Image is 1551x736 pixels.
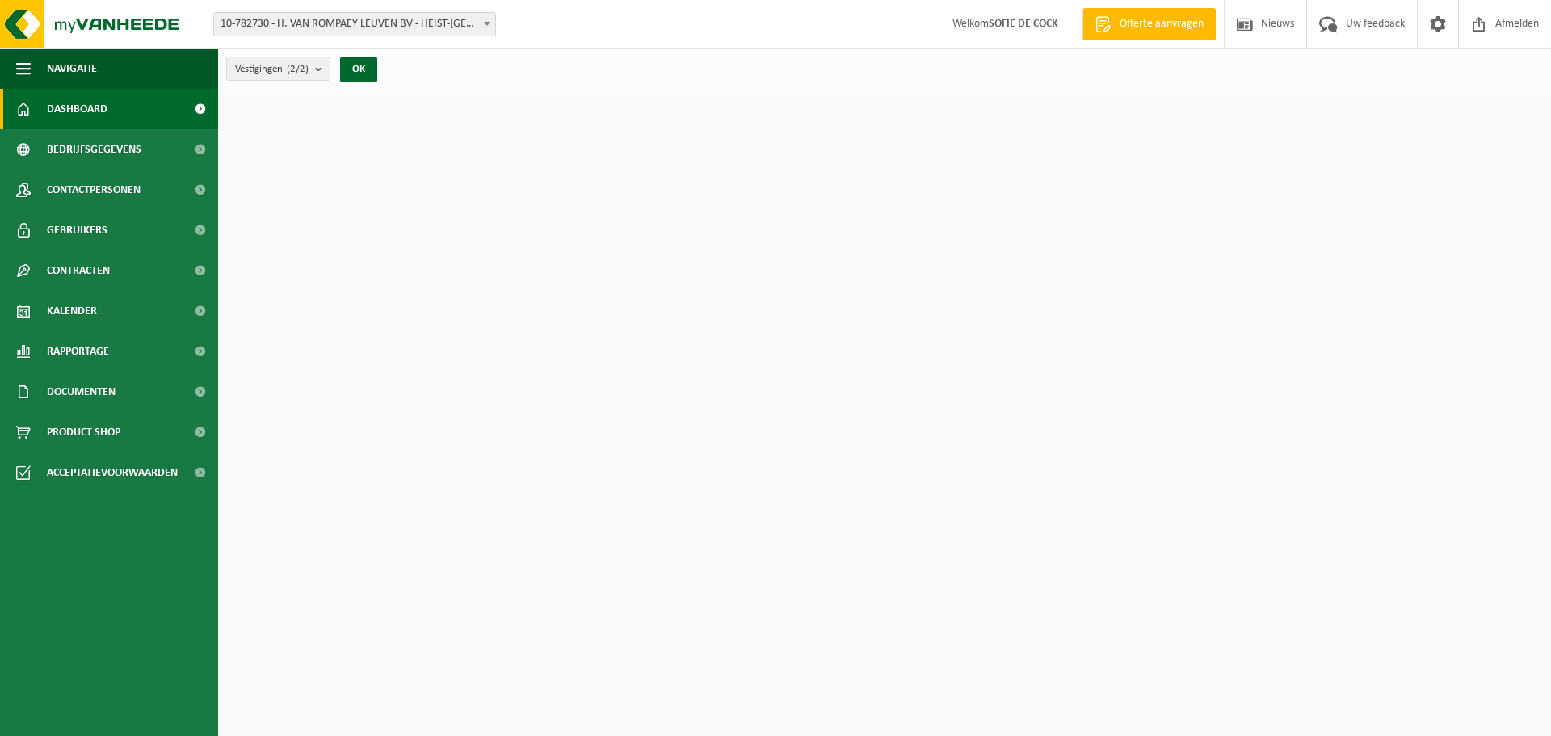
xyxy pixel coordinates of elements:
[47,250,110,291] span: Contracten
[47,129,141,170] span: Bedrijfsgegevens
[47,210,107,250] span: Gebruikers
[47,372,116,412] span: Documenten
[47,89,107,129] span: Dashboard
[340,57,377,82] button: OK
[1082,8,1216,40] a: Offerte aanvragen
[235,57,309,82] span: Vestigingen
[47,170,141,210] span: Contactpersonen
[287,64,309,74] count: (2/2)
[47,48,97,89] span: Navigatie
[1116,16,1208,32] span: Offerte aanvragen
[47,452,178,493] span: Acceptatievoorwaarden
[226,57,330,81] button: Vestigingen(2/2)
[213,12,496,36] span: 10-782730 - H. VAN ROMPAEY LEUVEN BV - HEIST-OP-DEN-BERG
[989,18,1058,30] strong: SOFIE DE COCK
[214,13,495,36] span: 10-782730 - H. VAN ROMPAEY LEUVEN BV - HEIST-OP-DEN-BERG
[47,331,109,372] span: Rapportage
[47,291,97,331] span: Kalender
[47,412,120,452] span: Product Shop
